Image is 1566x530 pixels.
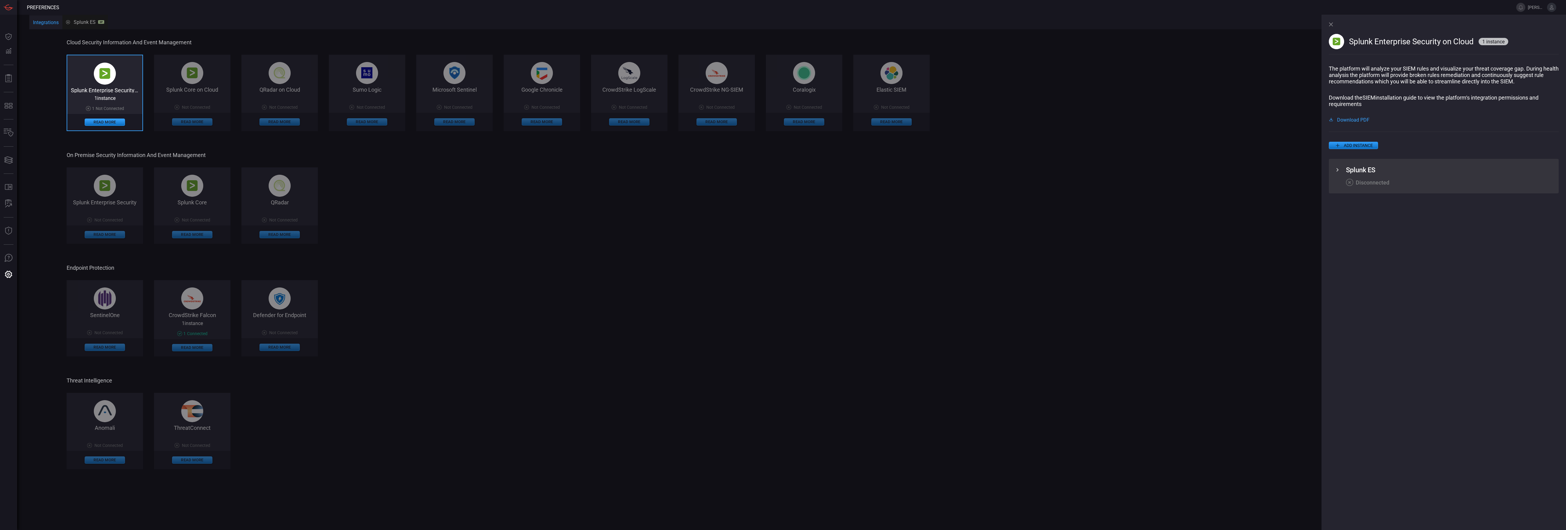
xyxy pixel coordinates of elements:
[67,39,928,46] span: Cloud Security Information and Event Management
[1329,65,1559,85] p: The platform will analyze your SIEM rules and visualize your threat coverage gap. During health a...
[1,224,16,238] button: Threat Intelligence
[98,20,104,24] div: SP
[1346,179,1389,186] div: Disconnected
[96,106,124,111] span: Not Connected
[1329,117,1559,122] a: Download PDF
[67,377,928,384] span: Threat Intelligence
[1,153,16,167] button: Cards
[1486,39,1505,45] span: instance
[1,126,16,140] button: Inventory
[1482,39,1485,45] span: 1
[1528,5,1545,10] span: [PERSON_NAME].[PERSON_NAME]
[86,106,124,111] div: 1
[1,196,16,211] button: ALERT ANALYSIS
[1,44,16,59] button: Detections
[67,152,928,158] span: On Premise Security Information and Event Management
[62,15,108,29] button: Splunk ESSP
[1329,94,1559,107] p: Download the SIEM installation guide to view the platform‘s integration permissions and requirements
[1,98,16,113] button: MITRE - Detection Posture
[1329,34,1344,49] img: splunk-B-AX9-PE.png
[94,95,116,101] span: 1 instance
[1,267,16,282] button: Preferences
[1,251,16,265] button: Ask Us A Question
[1349,37,1474,46] span: Splunk Enterprise Security on Cloud
[1329,142,1378,149] button: ADD INSTANCE
[1337,117,1369,122] span: Download PDF
[1346,166,1375,174] span: Splunk ES
[1,180,16,195] button: Rule Catalog
[29,16,62,30] button: Integrations
[67,265,928,271] span: Endpoint Protection
[85,119,125,126] button: Read More
[66,19,104,25] div: Splunk ES
[94,63,116,85] img: splunk-B-AX9-PE.png
[67,87,142,93] div: Splunk Enterprise Security on Cloud
[27,5,59,10] span: Preferences
[1,71,16,86] button: Reports
[1,29,16,44] button: Dashboard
